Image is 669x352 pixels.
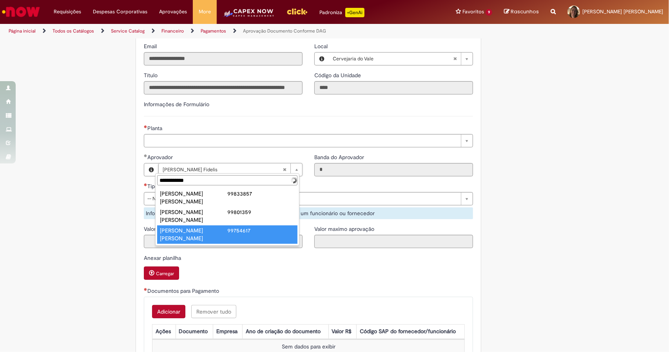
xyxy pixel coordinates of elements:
div: [PERSON_NAME] [PERSON_NAME] [160,227,227,242]
div: 99754617 [227,227,295,234]
ul: Aprovador [156,187,299,245]
div: [PERSON_NAME] [PERSON_NAME] [160,208,227,224]
div: [PERSON_NAME] [PERSON_NAME] [160,190,227,205]
div: 99833857 [227,190,295,198]
div: 99801359 [227,208,295,216]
